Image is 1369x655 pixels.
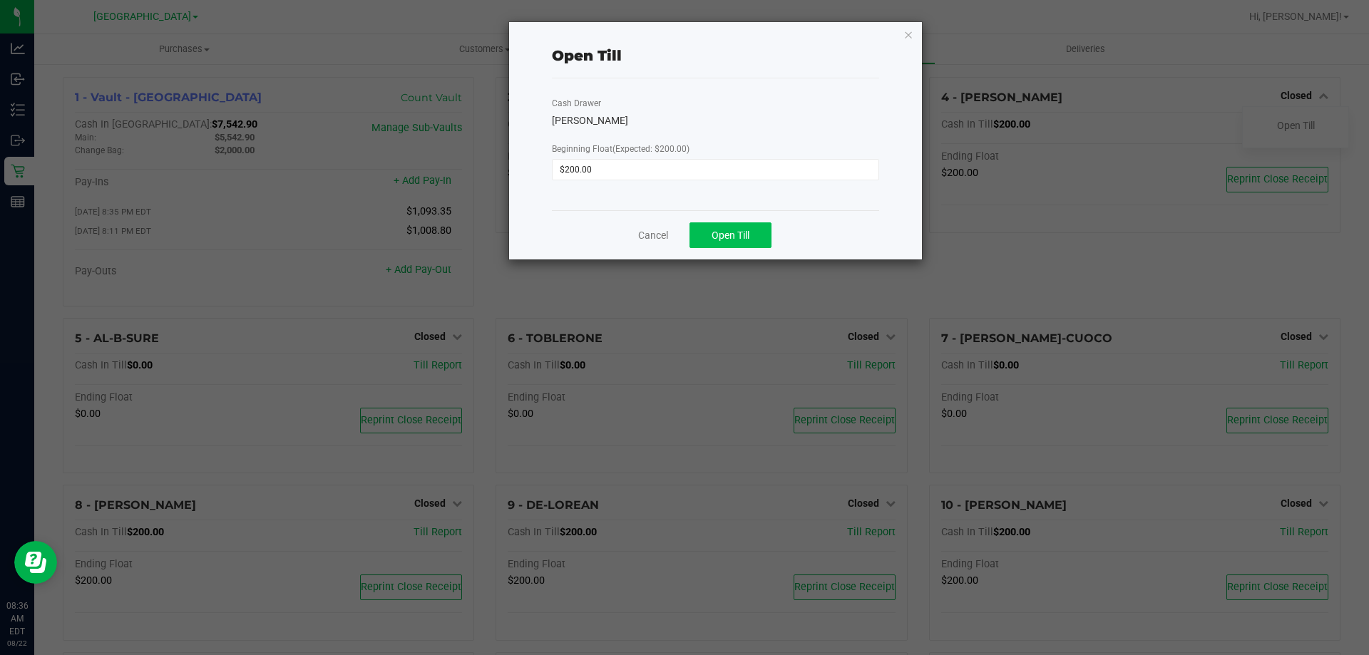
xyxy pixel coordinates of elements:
[552,113,879,128] div: [PERSON_NAME]
[638,228,668,243] a: Cancel
[712,229,749,241] span: Open Till
[612,144,689,154] span: (Expected: $200.00)
[552,97,601,110] label: Cash Drawer
[14,541,57,584] iframe: Resource center
[552,45,622,66] div: Open Till
[552,144,689,154] span: Beginning Float
[689,222,771,248] button: Open Till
